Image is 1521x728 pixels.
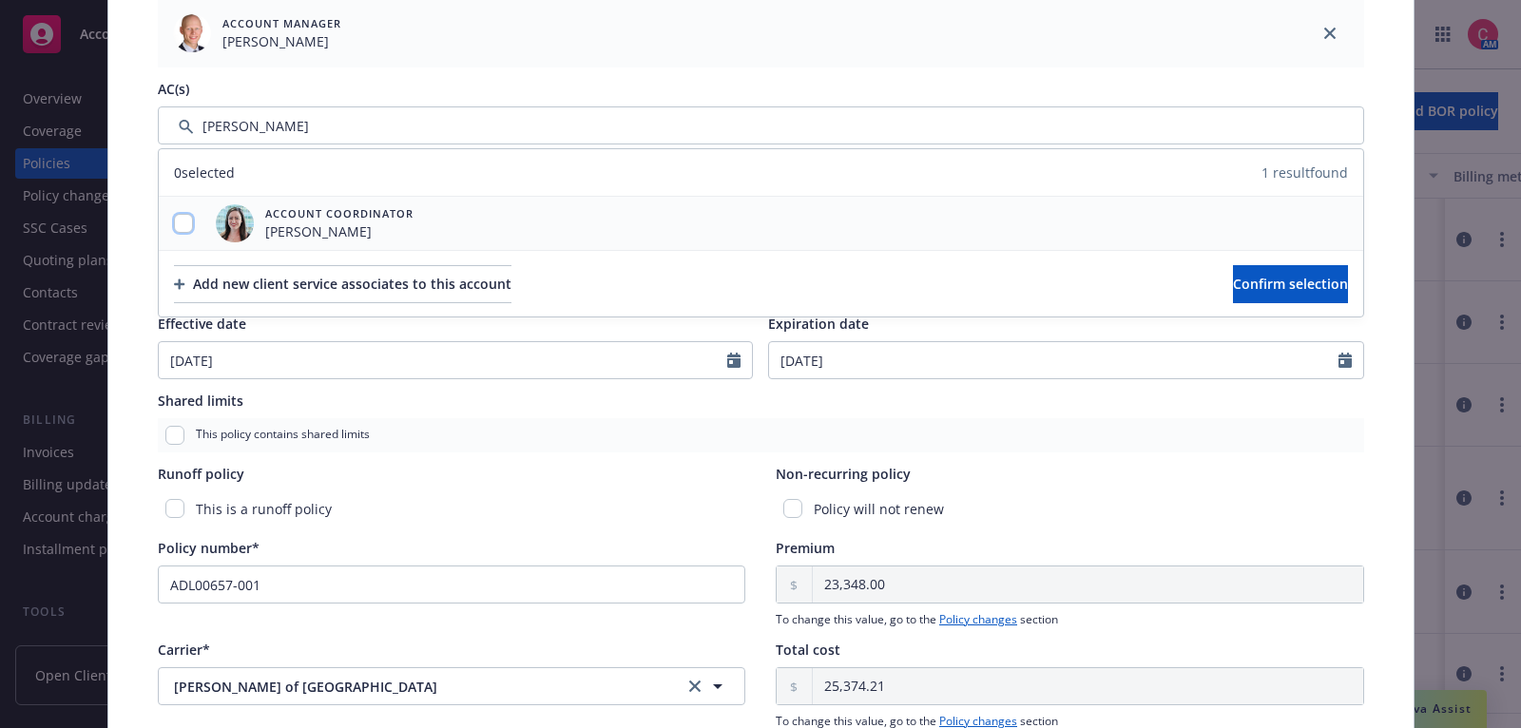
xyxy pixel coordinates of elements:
svg: Calendar [727,353,741,368]
input: Filter by keyword... [158,106,1364,144]
span: Non-recurring policy [776,465,911,483]
span: Total cost [776,641,840,659]
a: close [1319,22,1341,45]
button: Confirm selection [1233,265,1348,303]
span: To change this value, go to the section [776,611,1364,628]
input: 0.00 [813,566,1363,603]
span: Carrier* [158,641,210,659]
span: Confirm selection [1233,275,1348,293]
span: Effective date [158,315,246,333]
span: [PERSON_NAME] [222,31,341,51]
div: This is a runoff policy [158,491,746,527]
span: Premium [776,539,835,557]
span: [PERSON_NAME] [265,221,414,241]
a: Policy changes [939,611,1017,627]
span: 1 result found [1261,163,1348,182]
span: Expiration date [768,315,869,333]
span: 0 selected [174,163,235,182]
button: [PERSON_NAME] of [GEOGRAPHIC_DATA]clear selection [158,667,746,705]
input: MM/DD/YYYY [159,342,728,378]
span: Shared limits [158,392,243,410]
span: [PERSON_NAME] of [GEOGRAPHIC_DATA] [174,677,653,697]
input: MM/DD/YYYY [769,342,1338,378]
svg: Calendar [1338,353,1352,368]
img: employee photo [216,204,254,242]
span: Policy number* [158,539,260,557]
div: Add new client service associates to this account [174,266,511,302]
div: This policy contains shared limits [158,418,1364,452]
span: Account Coordinator [265,205,414,221]
img: employee photo [173,14,211,52]
span: Account Manager [222,15,341,31]
span: AC(s) [158,80,189,98]
div: Policy will not renew [776,491,1364,527]
span: Runoff policy [158,465,244,483]
button: Add new client service associates to this account [174,265,511,303]
a: clear selection [683,675,706,698]
input: 0.00 [813,668,1363,704]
